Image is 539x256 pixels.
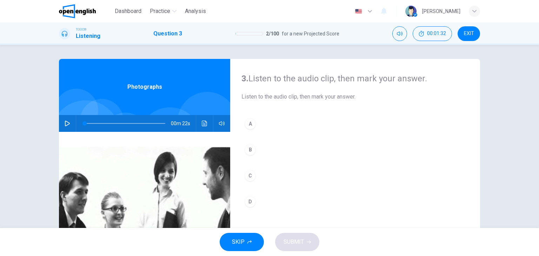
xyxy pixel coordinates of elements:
[76,32,100,40] h1: Listening
[241,167,469,184] button: C
[392,26,407,41] div: Mute
[241,73,469,84] h4: Listen to the audio clip, then mark your answer.
[153,29,182,38] h1: Question 3
[241,193,469,210] button: D
[241,93,469,101] span: Listen to the audio clip, then mark your answer.
[405,6,417,17] img: Profile picture
[241,115,469,133] button: A
[427,31,446,36] span: 00:01:32
[266,29,279,38] span: 2 / 100
[150,7,170,15] span: Practice
[182,5,209,18] button: Analysis
[413,26,452,41] button: 00:01:32
[413,26,452,41] div: Hide
[245,170,256,181] div: C
[245,196,256,207] div: D
[59,4,96,18] img: OpenEnglish logo
[76,27,86,32] span: TOEIC®
[220,233,264,251] button: SKIP
[115,7,141,15] span: Dashboard
[59,4,112,18] a: OpenEnglish logo
[171,115,196,132] span: 00m 22s
[464,31,474,36] span: EXIT
[127,83,162,91] span: Photographs
[458,26,480,41] button: EXIT
[112,5,144,18] button: Dashboard
[282,29,339,38] span: for a new Projected Score
[245,144,256,155] div: B
[241,141,469,159] button: B
[199,115,210,132] button: Click to see the audio transcription
[185,7,206,15] span: Analysis
[241,74,248,83] strong: 3.
[354,9,363,14] img: en
[245,118,256,129] div: A
[422,7,460,15] div: [PERSON_NAME]
[232,237,245,247] span: SKIP
[147,5,179,18] button: Practice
